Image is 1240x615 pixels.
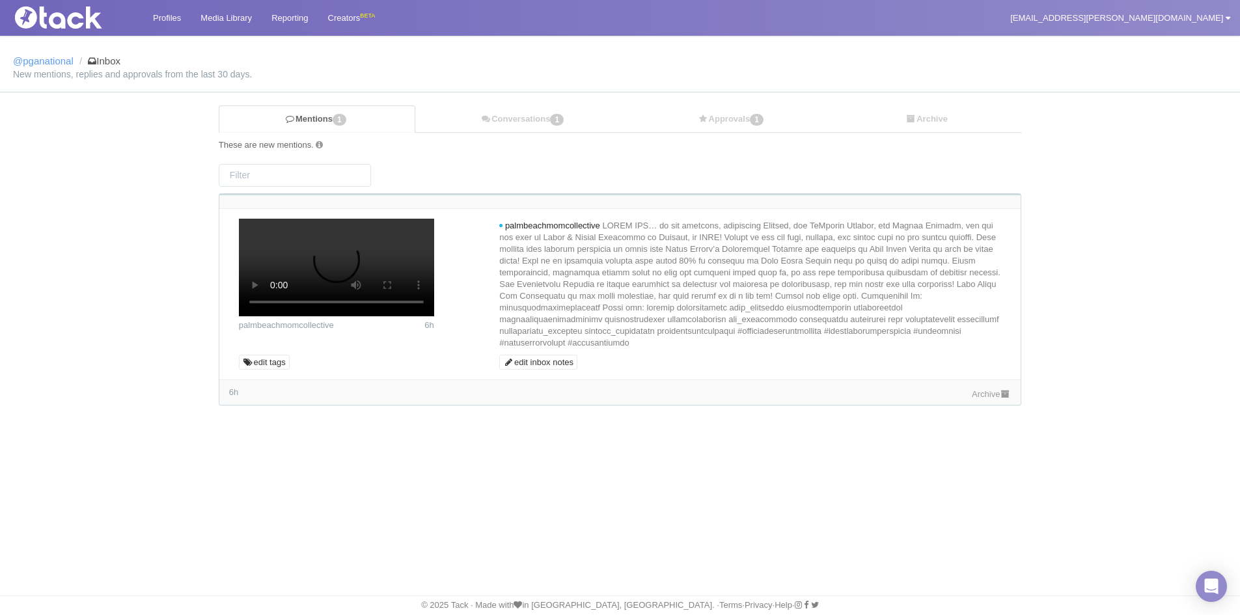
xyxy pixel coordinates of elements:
span: 6h [229,387,238,397]
a: Archive [972,389,1011,399]
span: palmbeachmomcollective [505,221,600,230]
a: Approvals1 [633,106,833,133]
span: 1 [750,114,764,126]
small: New mentions, replies and approvals from the last 30 days. [13,70,1227,79]
a: palmbeachmomcollective [239,320,334,330]
div: BETA [360,9,375,23]
a: Terms [719,600,742,610]
time: Latest comment: 2025-10-10 12:49 UTC [229,387,238,397]
img: Tack [10,7,140,29]
a: Mentions1 [219,105,415,133]
a: Conversations1 [415,106,632,133]
span: LOREM IPS… do sit ametcons, adipiscing Elitsed, doe TeMporin Utlabor, etd Magnaa Enimadm, ven qui... [499,221,1000,348]
input: Filter [219,164,371,187]
a: Help [775,600,792,610]
div: These are new mentions. [219,139,1021,151]
time: Posted: 2025-10-10 12:49 UTC [424,320,434,331]
span: 1 [333,114,346,126]
div: © 2025 Tack · Made with in [GEOGRAPHIC_DATA], [GEOGRAPHIC_DATA]. · · · · [3,599,1237,611]
li: Inbox [76,55,120,67]
a: edit inbox notes [499,355,577,370]
a: edit tags [239,355,290,370]
i: new [499,224,503,228]
a: Privacy [745,600,773,610]
a: @pganational [13,55,74,66]
span: 1 [550,114,564,126]
span: 6h [424,320,434,330]
div: Open Intercom Messenger [1196,571,1227,602]
a: Archive [832,106,1021,133]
